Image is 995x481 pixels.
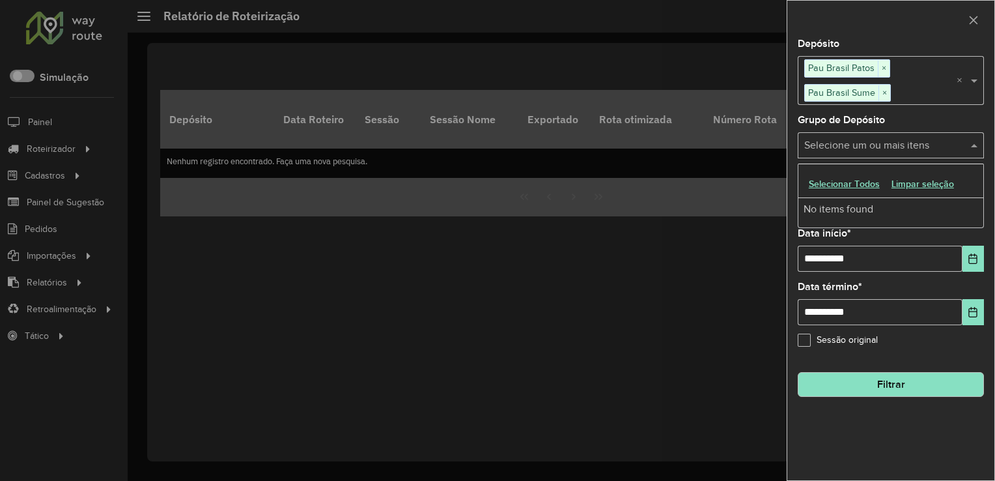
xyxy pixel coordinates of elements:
label: Sessão original [798,333,878,347]
label: Data início [798,226,851,241]
button: Choose Date [962,246,984,272]
label: Data término [798,279,862,295]
span: Pau Brasil Sume [805,85,878,100]
span: × [878,85,890,101]
button: Filtrar [798,372,984,397]
label: Grupo de Depósito [798,112,885,128]
label: Depósito [798,36,839,51]
button: Limpar seleção [886,174,960,194]
button: Choose Date [962,299,984,325]
ng-dropdown-panel: Options list [798,164,984,228]
span: Clear all [957,73,968,89]
span: Pau Brasil Patos [805,60,878,76]
div: No items found [798,198,983,220]
button: Selecionar Todos [803,174,886,194]
span: × [878,61,890,76]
